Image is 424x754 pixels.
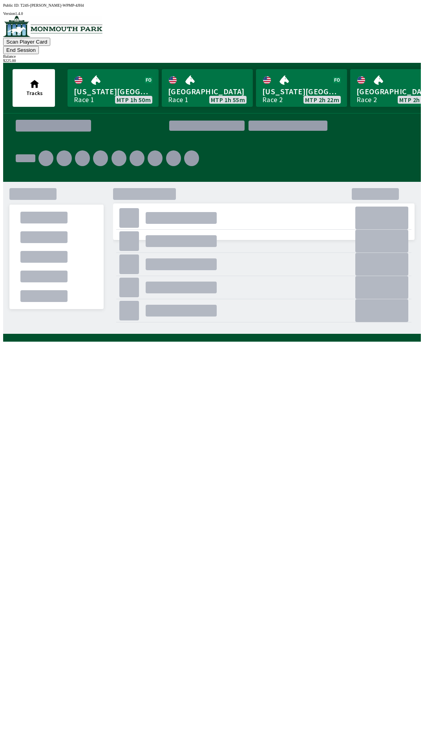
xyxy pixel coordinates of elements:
[113,248,415,334] div: .
[20,251,68,263] div: .
[13,69,55,107] button: Tracks
[146,212,216,224] div: .
[20,231,68,243] div: .
[74,86,152,97] span: [US_STATE][GEOGRAPHIC_DATA]
[211,97,245,103] span: MTP 1h 55m
[119,208,139,228] div: .
[146,258,216,270] div: .
[305,97,339,103] span: MTP 2h 22m
[148,150,163,166] div: .
[356,97,377,103] div: Race 2
[355,207,408,229] div: .
[3,11,421,16] div: Version 1.4.0
[355,253,408,276] div: .
[3,59,421,63] div: $ 225.00
[166,150,181,166] div: .
[38,150,53,166] div: .
[146,305,216,317] div: .
[20,3,84,7] span: T24S-[PERSON_NAME]-WPMP-4JH4
[202,147,408,187] div: .
[3,3,421,7] div: Public ID:
[16,154,35,162] div: .
[331,123,408,129] div: .
[74,97,94,103] div: Race 1
[130,150,144,166] div: .
[119,278,139,297] div: .
[146,282,216,293] div: .
[184,150,199,166] div: .
[355,299,408,322] div: .
[9,188,57,200] div: .
[75,150,90,166] div: .
[20,290,68,302] div: .
[256,69,347,107] a: [US_STATE][GEOGRAPHIC_DATA]Race 2MTP 2h 22m
[93,150,108,166] div: .
[3,54,421,59] div: Balance
[119,301,139,320] div: .
[119,231,139,251] div: .
[146,235,216,247] div: .
[162,69,253,107] a: [GEOGRAPHIC_DATA]Race 1MTP 1h 55m
[57,150,71,166] div: .
[117,97,151,103] span: MTP 1h 50m
[3,16,102,37] img: venue logo
[26,90,43,97] span: Tracks
[20,212,68,223] div: .
[262,97,283,103] div: Race 2
[68,69,159,107] a: [US_STATE][GEOGRAPHIC_DATA]Race 1MTP 1h 50m
[3,46,39,54] button: End Session
[111,150,126,166] div: .
[20,271,68,282] div: .
[262,86,341,97] span: [US_STATE][GEOGRAPHIC_DATA]
[168,97,188,103] div: Race 1
[119,254,139,274] div: .
[355,276,408,299] div: .
[355,230,408,253] div: .
[168,86,247,97] span: [GEOGRAPHIC_DATA]
[3,38,50,46] button: Scan Player Card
